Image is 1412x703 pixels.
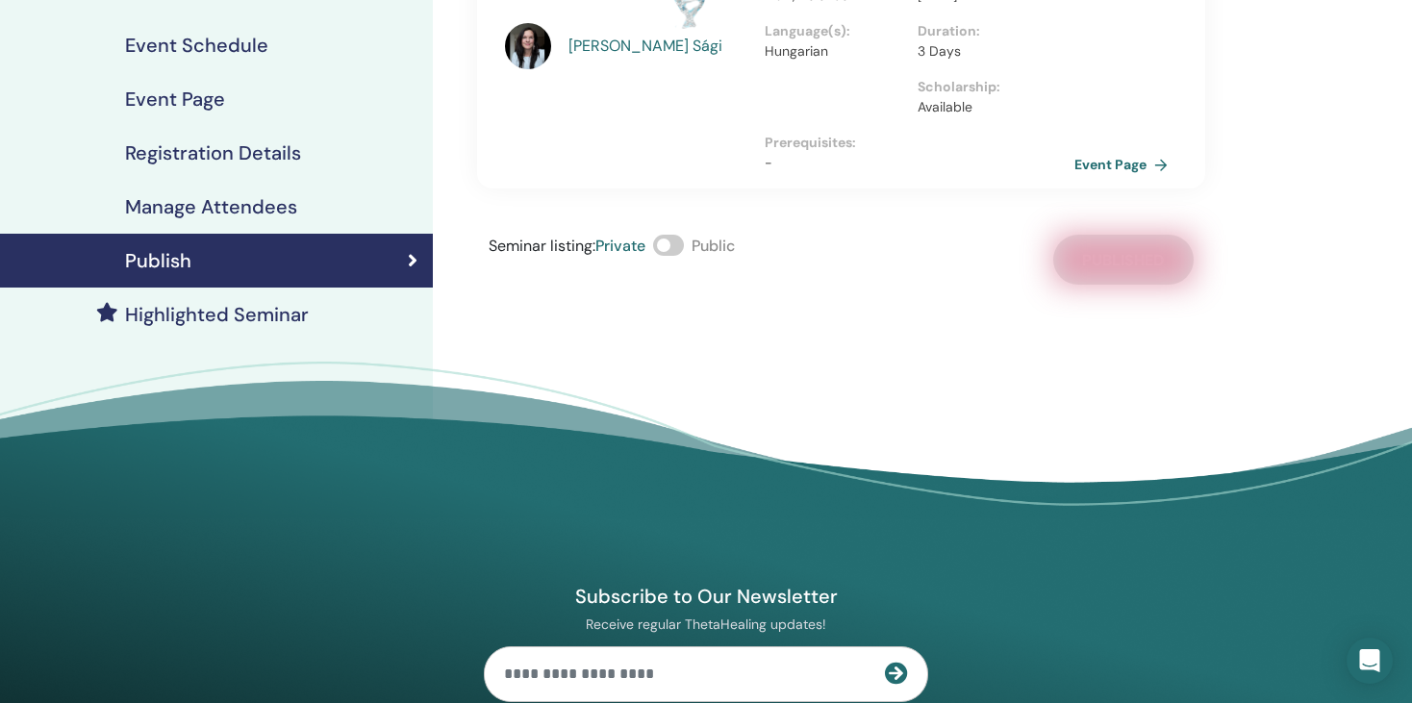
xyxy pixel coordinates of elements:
div: Open Intercom Messenger [1347,638,1393,684]
img: default.jpg [505,23,551,69]
h4: Event Page [125,88,225,111]
p: Available [918,97,1059,117]
span: Private [595,236,645,256]
p: Prerequisites : [765,133,1072,153]
h4: Event Schedule [125,34,268,57]
h4: Publish [125,249,191,272]
p: Receive regular ThetaHealing updates! [484,615,928,633]
a: Event Page [1074,150,1175,179]
h4: Highlighted Seminar [125,303,309,326]
p: Duration : [918,21,1059,41]
p: Scholarship : [918,77,1059,97]
span: Seminar listing : [489,236,595,256]
p: - [765,153,1072,173]
p: 3 Days [918,41,1059,62]
h4: Subscribe to Our Newsletter [484,584,928,609]
h4: Registration Details [125,141,301,164]
p: Hungarian [765,41,906,62]
p: Language(s) : [765,21,906,41]
h4: Manage Attendees [125,195,297,218]
a: [PERSON_NAME] Sági [568,35,746,58]
span: Public [692,236,735,256]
